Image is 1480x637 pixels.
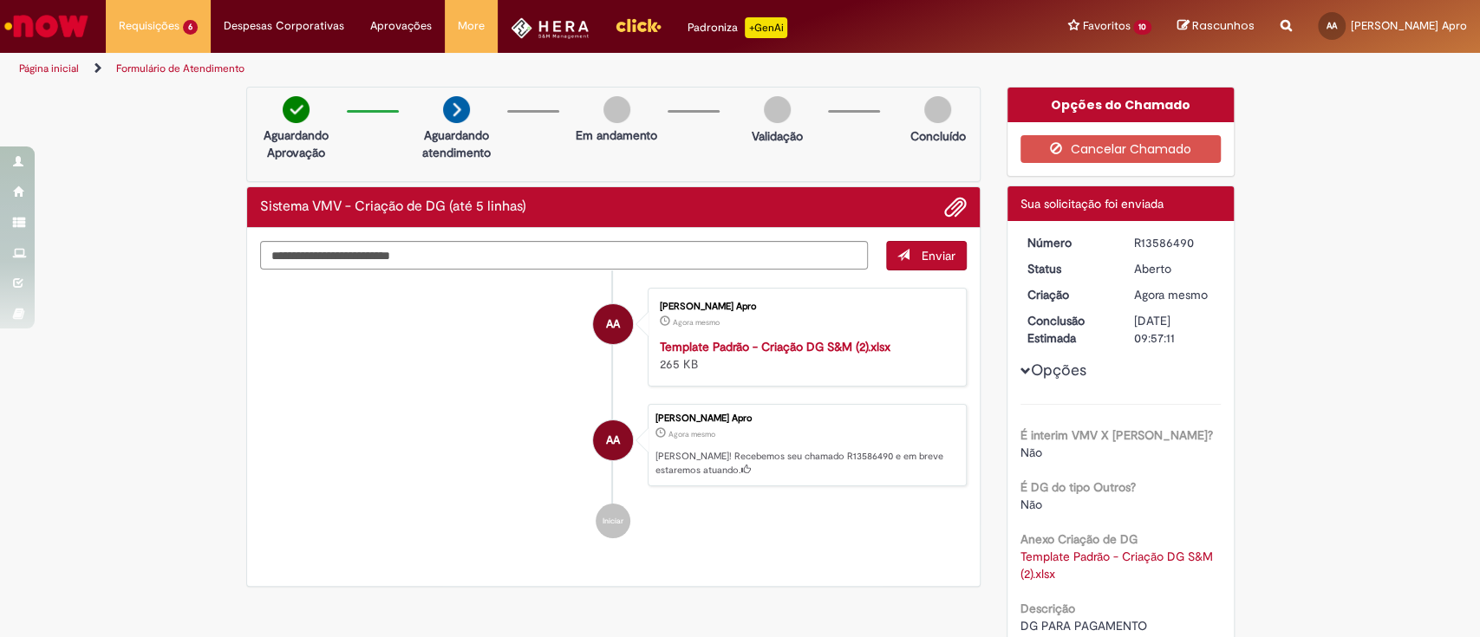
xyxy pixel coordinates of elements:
[1014,234,1121,251] dt: Número
[1020,479,1136,495] b: É DG do tipo Outros?
[1007,88,1234,122] div: Opções do Chamado
[224,17,344,35] span: Despesas Corporativas
[260,241,869,270] textarea: Digite sua mensagem aqui...
[1134,287,1208,302] time: 01/10/2025 14:57:08
[1020,549,1216,582] a: Download de Template Padrão - Criação DG S&M (2).xlsx
[1020,196,1164,211] span: Sua solicitação foi enviada
[673,317,720,328] time: 01/10/2025 14:56:56
[414,127,499,161] p: Aguardando atendimento
[745,17,787,38] p: +GenAi
[1020,497,1042,512] span: Não
[1327,20,1337,31] span: AA
[183,20,198,35] span: 6
[655,450,957,477] p: [PERSON_NAME]! Recebemos seu chamado R13586490 e em breve estaremos atuando.
[660,302,949,312] div: [PERSON_NAME] Apro
[283,96,310,123] img: check-circle-green.png
[886,241,967,270] button: Enviar
[593,420,633,460] div: Adriana Da Silva Apro
[458,17,485,35] span: More
[19,62,79,75] a: Página inicial
[910,127,965,145] p: Concluído
[260,404,968,487] li: Adriana Da Silva Apro
[1134,286,1215,303] div: 01/10/2025 14:57:08
[116,62,244,75] a: Formulário de Atendimento
[673,317,720,328] span: Agora mesmo
[1192,17,1255,34] span: Rascunhos
[1134,260,1215,277] div: Aberto
[260,270,968,556] ul: Histórico de tíquete
[922,248,955,263] span: Enviar
[615,12,662,38] img: click_logo_yellow_360x200.png
[1014,286,1121,303] dt: Criação
[1020,601,1075,616] b: Descrição
[752,127,803,145] p: Validação
[606,419,620,461] span: AA
[660,338,949,373] div: 265 KB
[260,199,526,215] h2: Sistema VMV - Criação de DG (até 5 linhas) Histórico de tíquete
[1020,531,1138,547] b: Anexo Criação de DG
[1134,287,1208,302] span: Agora mesmo
[370,17,432,35] span: Aprovações
[13,53,974,85] ul: Trilhas de página
[1134,312,1215,347] div: [DATE] 09:57:11
[1133,20,1151,35] span: 10
[1020,135,1221,163] button: Cancelar Chamado
[764,96,791,123] img: img-circle-grey.png
[944,196,967,218] button: Adicionar anexos
[593,304,633,344] div: Adriana Da Silva Apro
[606,303,620,345] span: AA
[443,96,470,123] img: arrow-next.png
[254,127,338,161] p: Aguardando Aprovação
[660,339,890,354] a: Template Padrão - Criação DG S&M (2).xlsx
[924,96,951,123] img: img-circle-grey.png
[2,9,91,43] img: ServiceNow
[655,413,957,424] div: [PERSON_NAME] Apro
[1177,18,1255,35] a: Rascunhos
[1020,427,1213,443] b: É interim VMV X [PERSON_NAME]?
[668,429,715,439] span: Agora mesmo
[603,96,630,123] img: img-circle-grey.png
[1020,445,1042,460] span: Não
[1014,312,1121,347] dt: Conclusão Estimada
[1082,17,1130,35] span: Favoritos
[688,17,787,38] div: Padroniza
[511,17,590,39] img: HeraLogo.png
[1351,18,1467,33] span: [PERSON_NAME] Apro
[1134,234,1215,251] div: R13586490
[576,127,657,144] p: Em andamento
[1014,260,1121,277] dt: Status
[119,17,179,35] span: Requisições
